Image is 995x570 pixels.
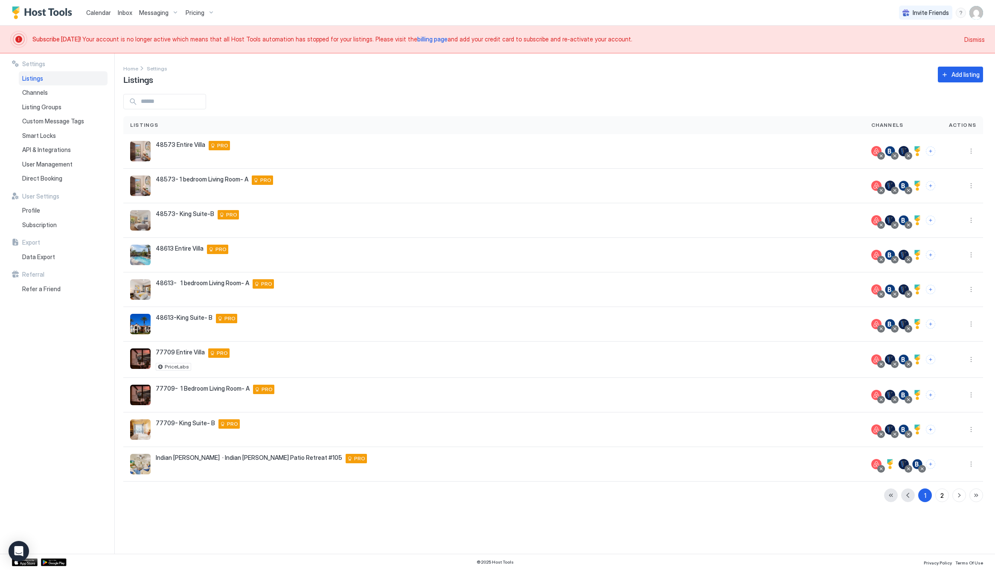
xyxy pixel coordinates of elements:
button: Connect channels [926,146,935,156]
a: Refer a Friend [19,282,108,296]
span: PRO [215,246,227,253]
div: Add listing [951,70,980,79]
span: Listings [22,75,43,82]
button: Connect channels [926,250,935,260]
button: Connect channels [926,319,935,329]
button: Add listing [938,67,983,82]
span: Subscription [22,221,57,229]
a: Privacy Policy [924,558,952,567]
a: Settings [147,64,167,73]
span: PRO [217,349,228,357]
button: More options [966,424,976,435]
a: billing page [417,35,448,43]
span: Your account is no longer active which means that all Host Tools automation has stopped for your ... [32,35,959,43]
button: More options [966,459,976,469]
span: 48573- King Suite-B [156,210,214,218]
button: Connect channels [926,459,935,469]
span: Indian [PERSON_NAME] · Indian [PERSON_NAME] Patio Retreat #105 [156,454,342,462]
div: menu [966,354,976,365]
a: User Management [19,157,108,172]
div: 2 [940,491,944,500]
div: 1 [924,491,926,500]
span: 48573- 1 bedroom Living Room- A [156,175,248,183]
span: PRO [354,455,365,462]
span: Channels [871,121,904,129]
button: More options [966,284,976,295]
div: menu [966,250,976,260]
span: Subscribe [DATE]! [32,35,82,43]
span: Calendar [86,9,111,16]
a: Data Export [19,250,108,264]
button: More options [966,181,976,191]
a: Listing Groups [19,100,108,114]
span: PRO [217,142,228,149]
button: More options [966,319,976,329]
div: menu [966,459,976,469]
a: Google Play Store [41,558,67,566]
span: © 2025 Host Tools [477,559,514,565]
button: Connect channels [926,355,935,364]
div: listing image [130,210,151,231]
span: 48613- 1 bedroom Living Room- A [156,279,249,287]
input: Input Field [137,94,206,109]
a: Host Tools Logo [12,6,76,19]
div: listing image [130,141,151,161]
span: Invite Friends [913,9,949,17]
span: Referral [22,271,44,278]
div: listing image [130,279,151,300]
button: More options [966,250,976,260]
span: 48613 Entire Villa [156,245,204,252]
div: listing image [130,348,151,369]
span: PRO [262,386,273,393]
a: Profile [19,203,108,218]
button: More options [966,146,976,156]
button: Connect channels [926,285,935,294]
button: Connect channels [926,390,935,400]
span: Export [22,239,40,246]
div: menu [966,215,976,225]
a: Custom Message Tags [19,114,108,129]
a: Smart Locks [19,129,108,143]
a: Listings [19,71,108,86]
div: Dismiss [964,35,985,44]
span: Refer a Friend [22,285,61,293]
button: Connect channels [926,425,935,434]
a: Calendar [86,8,111,17]
a: Inbox [118,8,132,17]
span: Actions [949,121,976,129]
div: listing image [130,245,151,265]
a: Subscription [19,218,108,232]
div: listing image [130,419,151,440]
span: Messaging [139,9,169,17]
span: 77709- King Suite- B [156,419,215,427]
div: menu [966,284,976,295]
div: listing image [130,454,151,474]
a: Direct Booking [19,171,108,186]
span: Settings [22,60,45,68]
span: Settings [147,65,167,72]
button: 2 [935,488,949,502]
span: Channels [22,89,48,96]
div: menu [966,181,976,191]
span: User Settings [22,193,59,200]
a: Channels [19,85,108,100]
div: listing image [130,175,151,196]
div: Breadcrumb [123,64,138,73]
div: menu [966,424,976,435]
a: API & Integrations [19,143,108,157]
div: Breadcrumb [147,64,167,73]
span: Pricing [186,9,204,17]
button: 1 [918,488,932,502]
a: App Store [12,558,38,566]
a: Home [123,64,138,73]
span: Inbox [118,9,132,16]
button: Connect channels [926,181,935,190]
span: Listings [130,121,159,129]
span: PRO [226,211,237,219]
span: Listings [123,73,153,85]
span: 77709 Entire Villa [156,348,205,356]
span: Data Export [22,253,55,261]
